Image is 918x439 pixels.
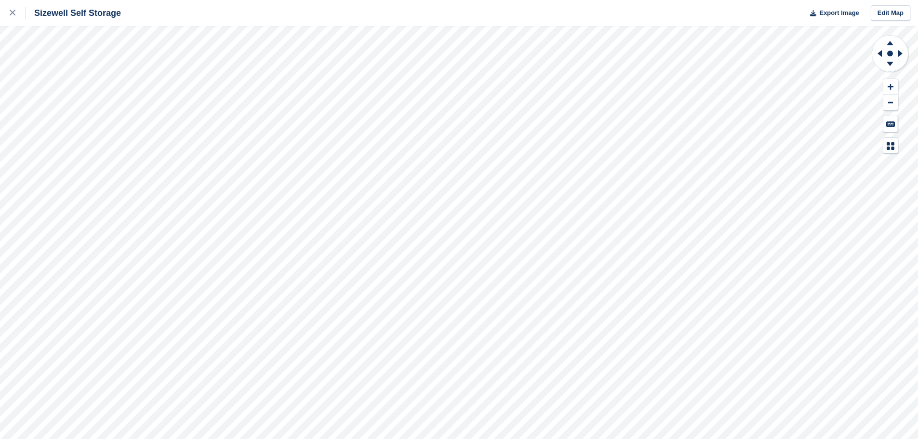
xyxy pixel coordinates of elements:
[804,5,859,21] button: Export Image
[883,138,898,154] button: Map Legend
[883,116,898,132] button: Keyboard Shortcuts
[819,8,859,18] span: Export Image
[26,7,121,19] div: Sizewell Self Storage
[871,5,910,21] a: Edit Map
[883,79,898,95] button: Zoom In
[883,95,898,111] button: Zoom Out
